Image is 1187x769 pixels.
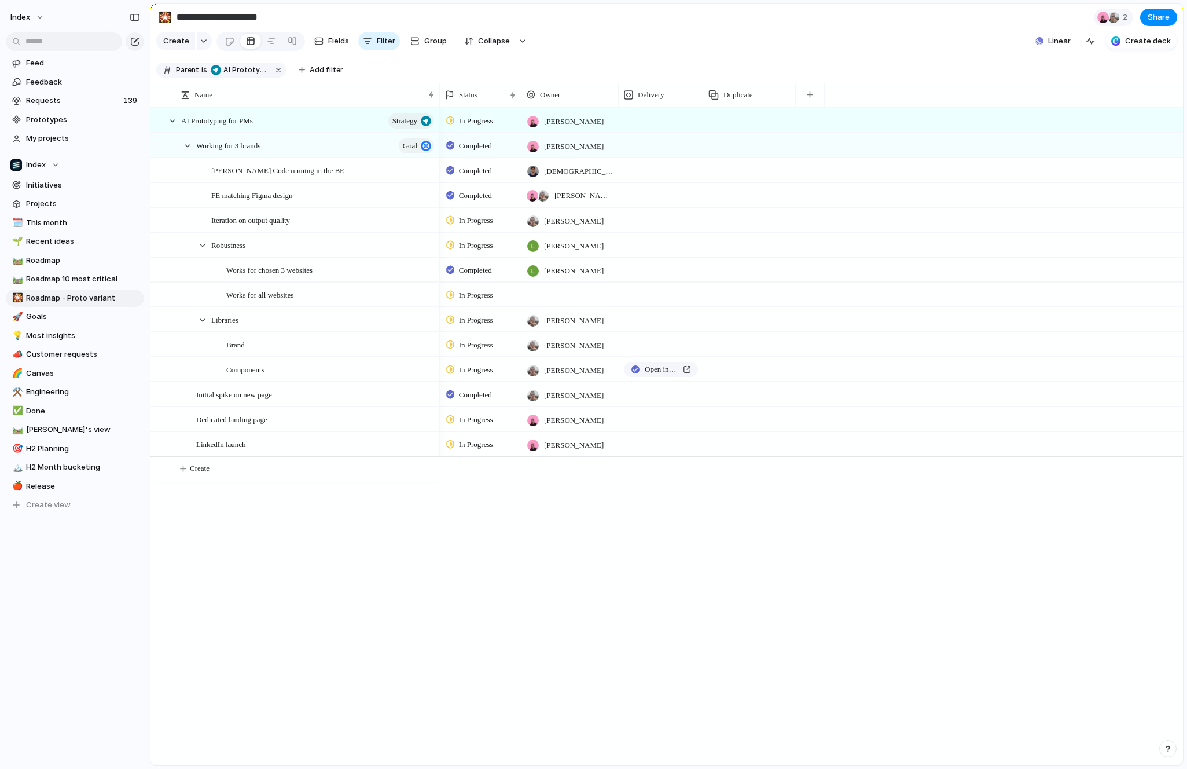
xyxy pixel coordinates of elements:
span: Iteration on output quality [211,213,290,226]
span: [PERSON_NAME] Code running in the BE [211,163,344,177]
a: Prototypes [6,111,144,129]
span: In Progress [459,290,493,301]
span: [PERSON_NAME] [544,215,604,227]
span: Libraries [211,313,238,326]
button: 💡 [10,330,22,342]
span: Canvas [26,368,140,379]
span: Engineering [26,386,140,398]
button: Share [1140,9,1177,26]
div: ⚒️ [12,386,20,399]
span: Initial spike on new page [196,387,272,401]
button: Goal [399,138,434,153]
span: [PERSON_NAME] [544,365,604,376]
span: [PERSON_NAME] [544,240,604,252]
span: [DEMOGRAPHIC_DATA][PERSON_NAME] [544,166,613,177]
button: Index [6,156,144,174]
a: 💡Most insights [6,327,144,345]
span: Working for 3 brands [196,138,260,152]
button: Index [5,8,50,27]
div: 🌱 [12,235,20,248]
span: Requests [26,95,120,107]
button: Filter [358,32,400,50]
span: Recent ideas [26,236,140,247]
button: 🌈 [10,368,22,379]
a: My projects [6,130,144,147]
span: Brand [226,338,245,351]
div: 🛤️ [12,423,20,437]
span: Works for chosen 3 websites [226,263,313,276]
div: 🛤️ [12,273,20,286]
a: 🌱Recent ideas [6,233,144,250]
a: 🚀Goals [6,308,144,325]
button: 🎇 [156,8,174,27]
span: [PERSON_NAME] [544,340,604,351]
span: Delivery [638,89,664,101]
div: 🏔️ [12,461,20,474]
span: Duplicate [723,89,753,101]
a: 🛤️Roadmap 10 most critical [6,270,144,288]
span: In Progress [459,414,493,426]
span: [PERSON_NAME] [544,141,604,152]
button: Fields [310,32,354,50]
span: Completed [459,165,492,177]
span: This month [26,217,140,229]
span: is [201,65,207,75]
span: Roadmap - Proto variant [26,292,140,304]
span: Create deck [1125,35,1171,47]
div: 📣 [12,348,20,361]
span: Index [10,12,30,23]
span: Create view [26,499,71,511]
a: Initiatives [6,177,144,194]
div: 🎇Roadmap - Proto variant [6,290,144,307]
a: Projects [6,195,144,213]
span: Components [226,362,264,376]
span: In Progress [459,314,493,326]
span: Works for all websites [226,288,293,301]
button: is [199,64,210,76]
a: 🎯H2 Planning [6,440,144,457]
a: Feedback [6,74,144,91]
span: LinkedIn launch [196,437,246,451]
button: Create [156,32,195,50]
div: 🏔️H2 Month bucketing [6,459,144,476]
a: 🌈Canvas [6,365,144,382]
a: ✅Done [6,402,144,420]
div: 🗓️ [12,216,20,229]
button: 🛤️ [10,255,22,266]
div: 🎇 [12,291,20,305]
span: Goals [26,311,140,323]
button: Linear [1031,32,1075,50]
span: Create [190,463,210,474]
div: 🍎 [12,479,20,493]
div: 🚀 [12,310,20,324]
span: Feed [26,57,140,69]
button: Strategy [388,113,434,129]
div: 💡 [12,329,20,342]
button: Collapse [457,32,516,50]
span: Index [26,159,46,171]
span: Roadmap [26,255,140,266]
button: 🎇 [10,292,22,304]
button: 🗓️ [10,217,22,229]
a: 🛤️[PERSON_NAME]'s view [6,421,144,438]
span: Completed [459,265,492,276]
span: Dedicated landing page [196,412,267,426]
span: Fields [328,35,349,47]
span: AI Prototyping for PMs [223,65,269,75]
button: Create view [6,496,144,514]
div: 🌈 [12,367,20,380]
span: Completed [459,389,492,401]
span: Initiatives [26,180,140,191]
div: 🎯 [12,442,20,455]
span: [PERSON_NAME] [544,415,604,426]
span: AI Prototyping for PMs [181,113,253,127]
div: ⚒️Engineering [6,383,144,401]
span: My projects [26,133,140,144]
span: Collapse [478,35,510,47]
